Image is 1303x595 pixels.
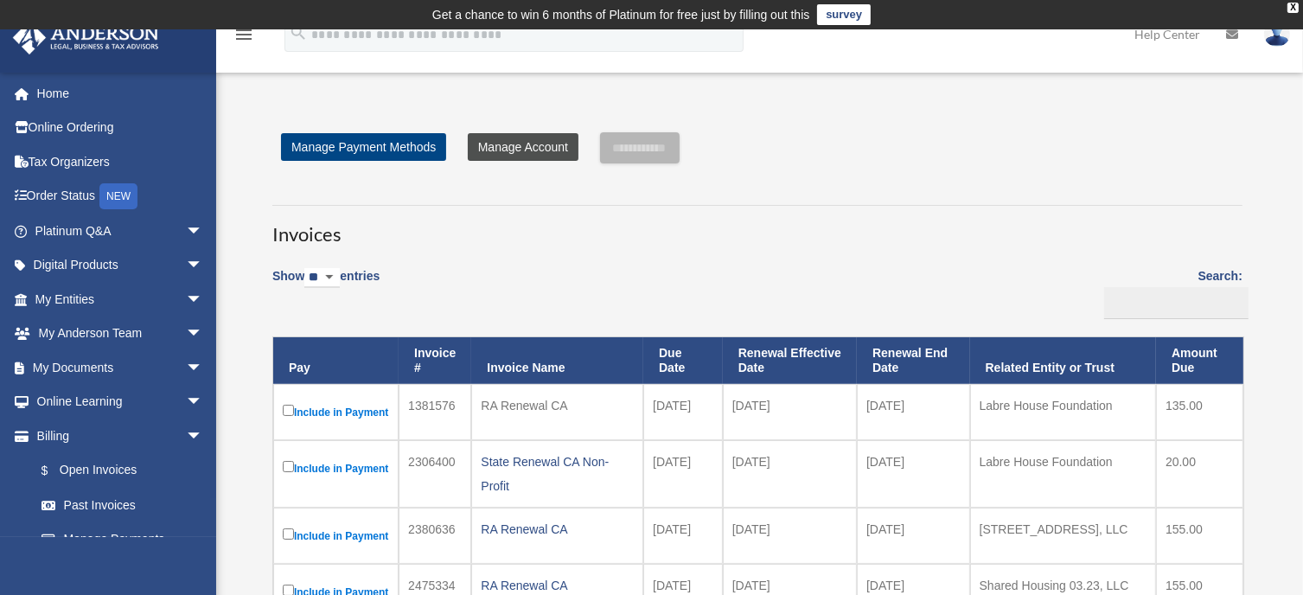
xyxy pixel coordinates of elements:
[283,461,294,472] input: Include in Payment
[283,525,389,547] label: Include in Payment
[289,23,308,42] i: search
[970,508,1156,564] td: [STREET_ADDRESS], LLC
[186,317,220,352] span: arrow_drop_down
[24,488,220,522] a: Past Invoices
[12,111,229,145] a: Online Ordering
[12,214,229,248] a: Platinum Q&Aarrow_drop_down
[1098,266,1242,319] label: Search:
[723,337,857,384] th: Renewal Effective Date: activate to sort column ascending
[643,508,723,564] td: [DATE]
[283,457,389,479] label: Include in Payment
[1264,22,1290,47] img: User Pic
[233,24,254,45] i: menu
[186,248,220,284] span: arrow_drop_down
[399,508,471,564] td: 2380636
[1287,3,1299,13] div: close
[24,453,212,489] a: $Open Invoices
[857,384,970,440] td: [DATE]
[272,205,1242,248] h3: Invoices
[643,337,723,384] th: Due Date: activate to sort column ascending
[399,440,471,508] td: 2306400
[481,393,634,418] div: RA Renewal CA
[12,419,220,453] a: Billingarrow_drop_down
[24,522,220,557] a: Manage Payments
[12,385,229,419] a: Online Learningarrow_drop_down
[970,440,1156,508] td: Labre House Foundation
[51,460,60,482] span: $
[273,337,399,384] th: Pay: activate to sort column descending
[723,384,857,440] td: [DATE]
[399,384,471,440] td: 1381576
[432,4,810,25] div: Get a chance to win 6 months of Platinum for free just by filling out this
[186,385,220,420] span: arrow_drop_down
[12,179,229,214] a: Order StatusNEW
[817,4,871,25] a: survey
[283,528,294,540] input: Include in Payment
[281,133,446,161] a: Manage Payment Methods
[723,440,857,508] td: [DATE]
[970,337,1156,384] th: Related Entity or Trust: activate to sort column ascending
[970,384,1156,440] td: Labre House Foundation
[283,405,294,416] input: Include in Payment
[723,508,857,564] td: [DATE]
[481,450,634,498] div: State Renewal CA Non-Profit
[186,419,220,454] span: arrow_drop_down
[12,76,229,111] a: Home
[643,384,723,440] td: [DATE]
[272,266,380,305] label: Show entries
[1156,384,1243,440] td: 135.00
[481,517,634,541] div: RA Renewal CA
[857,337,970,384] th: Renewal End Date: activate to sort column ascending
[283,401,389,423] label: Include in Payment
[643,440,723,508] td: [DATE]
[857,508,970,564] td: [DATE]
[1104,287,1249,320] input: Search:
[186,282,220,317] span: arrow_drop_down
[186,350,220,386] span: arrow_drop_down
[12,317,229,351] a: My Anderson Teamarrow_drop_down
[399,337,471,384] th: Invoice #: activate to sort column ascending
[99,183,137,209] div: NEW
[471,337,643,384] th: Invoice Name: activate to sort column ascending
[1156,440,1243,508] td: 20.00
[12,144,229,179] a: Tax Organizers
[12,282,229,317] a: My Entitiesarrow_drop_down
[12,350,229,385] a: My Documentsarrow_drop_down
[468,133,578,161] a: Manage Account
[304,268,340,288] select: Showentries
[12,248,229,283] a: Digital Productsarrow_drop_down
[1156,337,1243,384] th: Amount Due: activate to sort column ascending
[186,214,220,249] span: arrow_drop_down
[857,440,970,508] td: [DATE]
[233,30,254,45] a: menu
[8,21,164,54] img: Anderson Advisors Platinum Portal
